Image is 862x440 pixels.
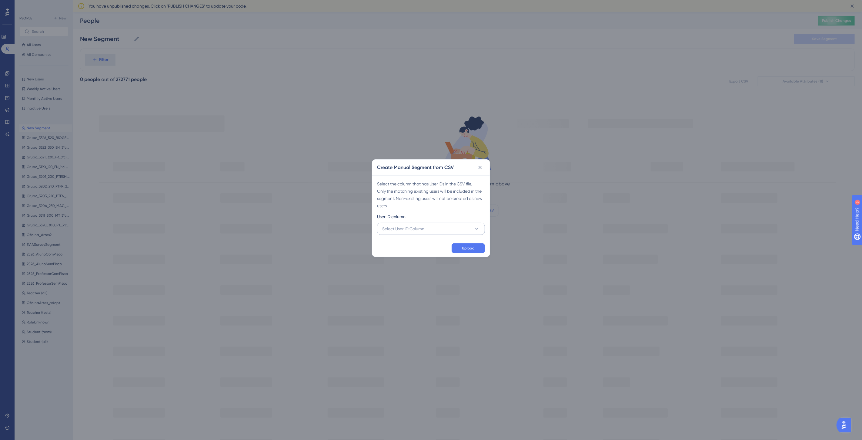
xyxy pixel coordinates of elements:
span: Select User ID Column [382,225,424,232]
h2: Create Manual Segment from CSV [377,164,454,171]
span: User ID column [377,213,406,220]
iframe: UserGuiding AI Assistant Launcher [837,416,855,434]
div: 5 [42,3,44,8]
span: Upload [462,246,475,251]
div: Select the column that has User IDs in the CSV file. Only the matching existing users will be inc... [377,180,485,209]
span: Need Help? [14,2,38,9]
